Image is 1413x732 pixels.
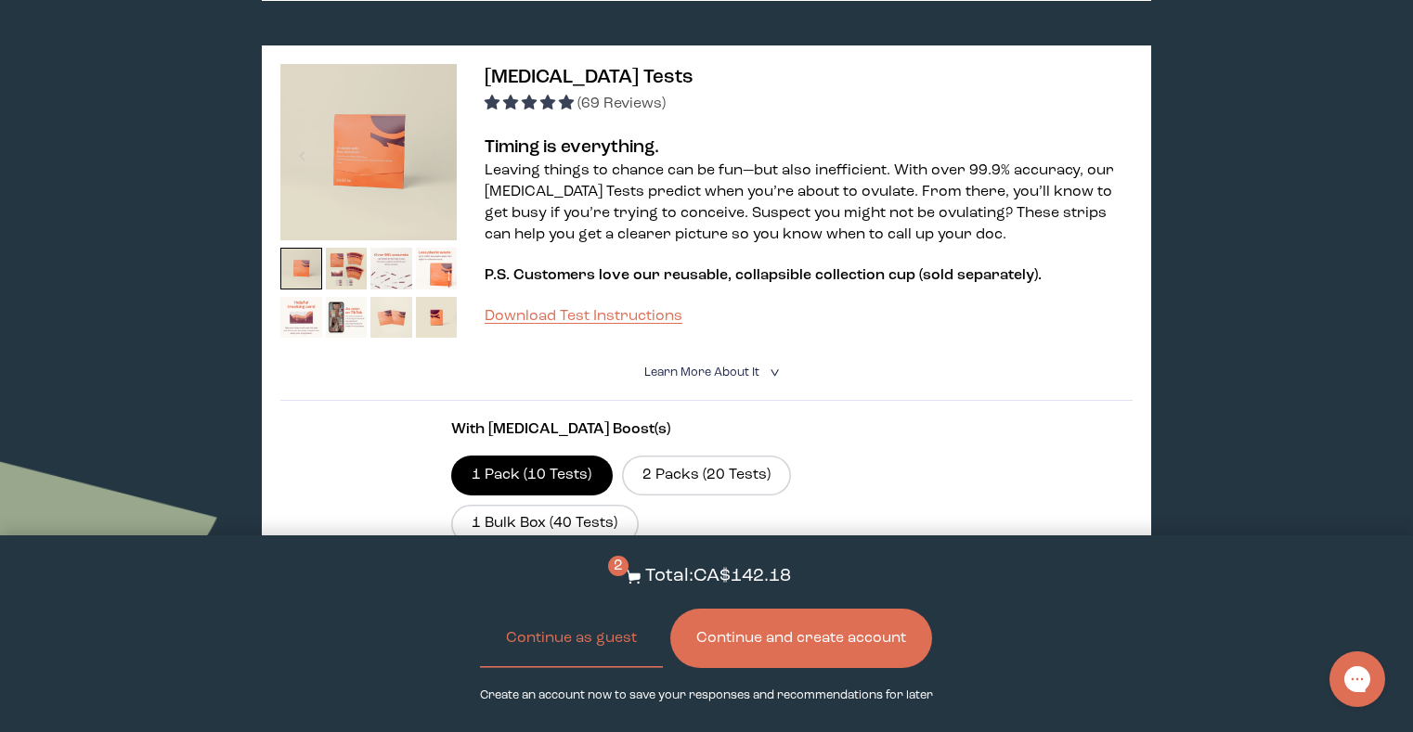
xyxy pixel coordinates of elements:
p: Create an account now to save your responses and recommendations for later [480,687,933,704]
iframe: Gorgias live chat messenger [1320,645,1394,713]
button: Continue and create account [670,609,932,668]
span: (69 Reviews) [577,96,666,111]
label: 1 Bulk Box (40 Tests) [451,505,639,544]
span: 2 [608,556,629,576]
a: Download Test Instructions [485,309,682,324]
img: thumbnail image [280,248,322,289]
button: Continue as guest [480,609,663,668]
span: . [1038,268,1042,283]
span: Learn More About it [644,366,759,379]
img: thumbnail image [280,64,457,240]
img: thumbnail image [416,248,458,289]
img: thumbnail image [280,297,322,339]
p: Leaving things to chance can be fun—but also inefficient. With over 99.9% accuracy, our [MEDICAL_... [485,161,1132,246]
img: thumbnail image [326,297,368,339]
p: Total: CA$142.18 [645,563,791,590]
span: P.S. Customers love our reusable, collapsible collection cup (sold separately) [485,268,1038,283]
span: 4.96 stars [485,96,577,111]
label: 2 Packs (20 Tests) [622,456,792,494]
img: thumbnail image [370,297,412,339]
i: < [764,367,782,378]
summary: Learn More About it < [644,364,769,381]
img: thumbnail image [416,297,458,339]
span: [MEDICAL_DATA] Tests [485,68,694,87]
strong: Timing is everything. [485,138,659,157]
img: thumbnail image [370,248,412,289]
img: thumbnail image [326,248,368,289]
label: 1 Pack (10 Tests) [451,456,613,494]
p: With [MEDICAL_DATA] Boost(s) [451,419,962,441]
